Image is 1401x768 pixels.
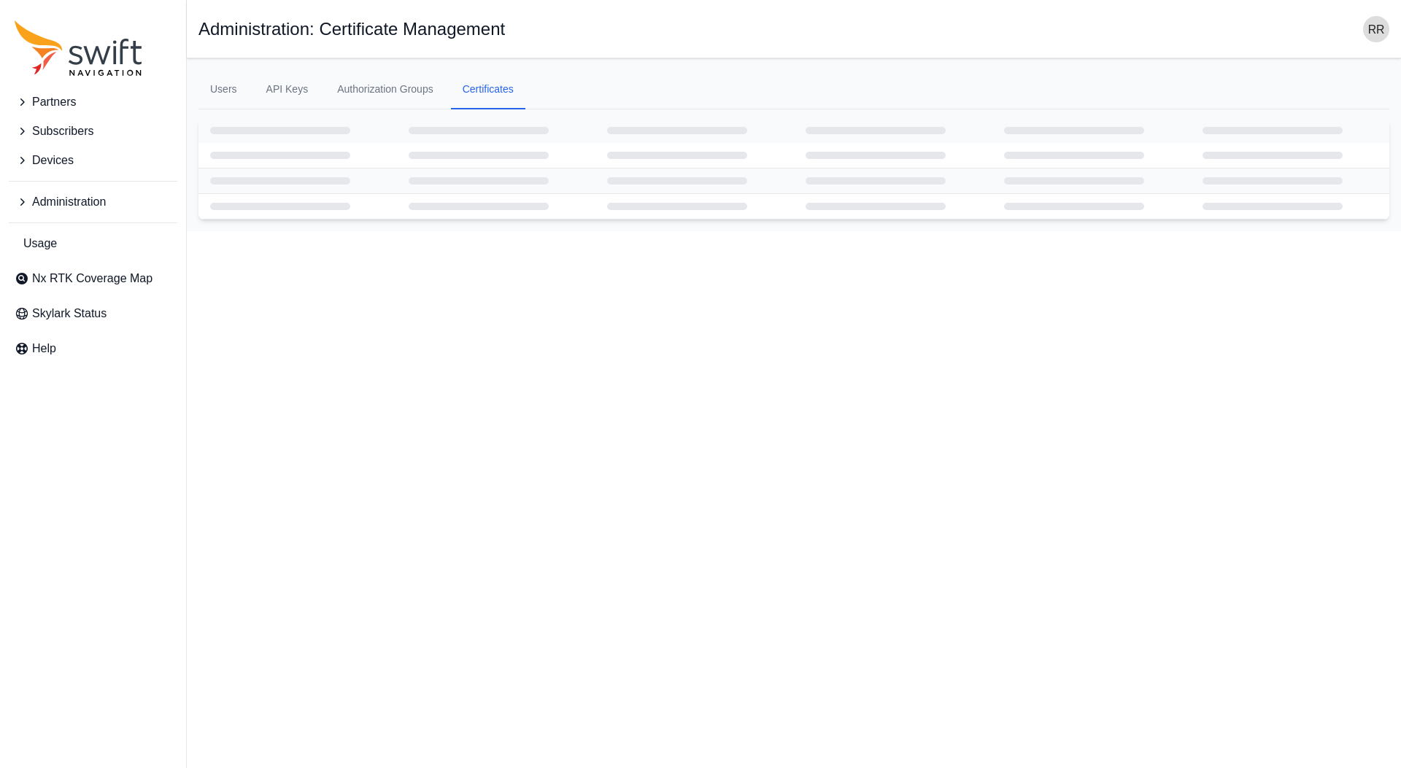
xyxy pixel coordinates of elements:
[32,340,56,357] span: Help
[9,229,177,258] a: Usage
[451,70,525,109] a: Certificates
[198,20,505,38] h1: Administration: Certificate Management
[9,187,177,217] button: Administration
[9,117,177,146] button: Subscribers
[9,88,177,117] button: Partners
[255,70,320,109] a: API Keys
[32,93,76,111] span: Partners
[1363,16,1389,42] img: user photo
[9,264,177,293] a: Nx RTK Coverage Map
[32,270,153,287] span: Nx RTK Coverage Map
[32,152,74,169] span: Devices
[23,235,57,252] span: Usage
[32,123,93,140] span: Subscribers
[9,334,177,363] a: Help
[9,146,177,175] button: Devices
[198,70,249,109] a: Users
[32,305,107,322] span: Skylark Status
[32,193,106,211] span: Administration
[9,299,177,328] a: Skylark Status
[325,70,445,109] a: Authorization Groups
